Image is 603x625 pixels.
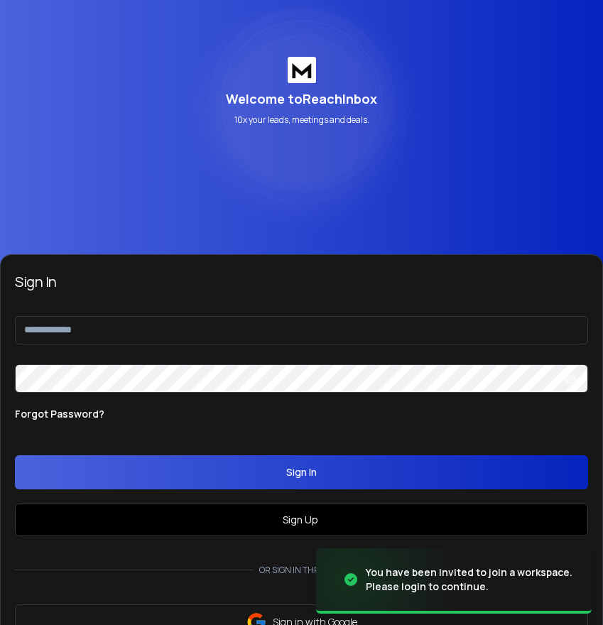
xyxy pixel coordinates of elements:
button: Sign In [15,455,588,489]
p: 10x your leads, meetings and deals. [234,114,369,126]
a: Sign Up [283,513,320,527]
p: Or sign in through [254,565,349,576]
img: image [316,538,458,622]
div: You have been invited to join a workspace. Please login to continue. [366,565,575,594]
p: Forgot Password? [15,407,104,421]
img: logo [288,57,316,83]
h3: Sign In [15,272,588,292]
p: Welcome to ReachInbox [226,89,377,109]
